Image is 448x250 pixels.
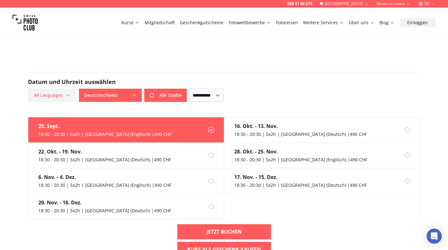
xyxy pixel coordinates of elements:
[29,90,75,101] span: All Languages
[79,89,142,102] button: Deutschschweiz
[276,19,298,26] a: Fotoreisen
[177,18,226,27] button: Geschenkgutscheine
[177,224,271,239] a: Jetzt buchen
[349,19,374,26] a: Über uns
[38,208,171,214] div: 18:30 - 20:30 | 5x2h | [GEOGRAPHIC_DATA] (Deutsch) | 490 CHF
[145,19,175,26] a: Mitgliedschaft
[142,18,177,27] button: Mitgliedschaft
[234,122,367,130] div: 16. Okt. - 13. Nov.
[234,173,367,181] div: 17. Nov. - 15. Dez.
[119,18,142,27] button: Kurse
[28,89,76,102] button: All Languages
[13,10,38,35] img: Swiss photo club
[427,229,442,244] div: Open Intercom Messenger
[377,18,397,27] button: Blog
[38,131,171,137] div: 18:30 - 20:30 | 5x2h | [GEOGRAPHIC_DATA] (Englisch) | 490 CHF
[234,131,367,137] div: 18:30 - 20:30 | 5x2h | [GEOGRAPHIC_DATA] (Deutsch) | 490 CHF
[234,182,367,188] div: 18:30 - 20:30 | 5x2h | [GEOGRAPHIC_DATA] (Deutsch) | 490 CHF
[38,182,171,188] div: 18:30 - 20:30 | 5x2h | [GEOGRAPHIC_DATA] (Englisch) | 490 CHF
[234,157,367,163] div: 18:30 - 20:30 | 5x2h | [GEOGRAPHIC_DATA] (Englisch) | 490 CHF
[180,19,224,26] a: Geschenkgutscheine
[400,18,435,27] button: Einloggen
[207,228,242,236] b: Jetzt buchen
[121,19,140,26] a: Kurse
[287,1,312,6] a: 058 51 00 270
[303,19,344,26] a: Weitere Services
[301,18,346,27] button: Weitere Services
[38,157,171,163] div: 18:30 - 20:30 | 5x2h | [GEOGRAPHIC_DATA] (Deutsch) | 490 CHF
[274,18,301,27] button: Fotoreisen
[234,148,367,155] div: 28. Okt. - 25. Nov.
[346,18,377,27] button: Über uns
[38,122,171,130] div: 25. Sept.
[38,173,171,181] div: 6. Nov. - 4. Dez.
[28,77,420,86] h2: Datum und Uhrzeit auswählen
[379,19,395,26] a: Blog
[38,199,171,206] div: 20. Nov. - 18. Dez.
[38,148,171,155] div: 22. Okt. - 19. Nov.
[226,18,274,27] button: Fotowettbewerbe
[229,19,271,26] a: Fotowettbewerbe
[144,89,187,102] button: Alle Städte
